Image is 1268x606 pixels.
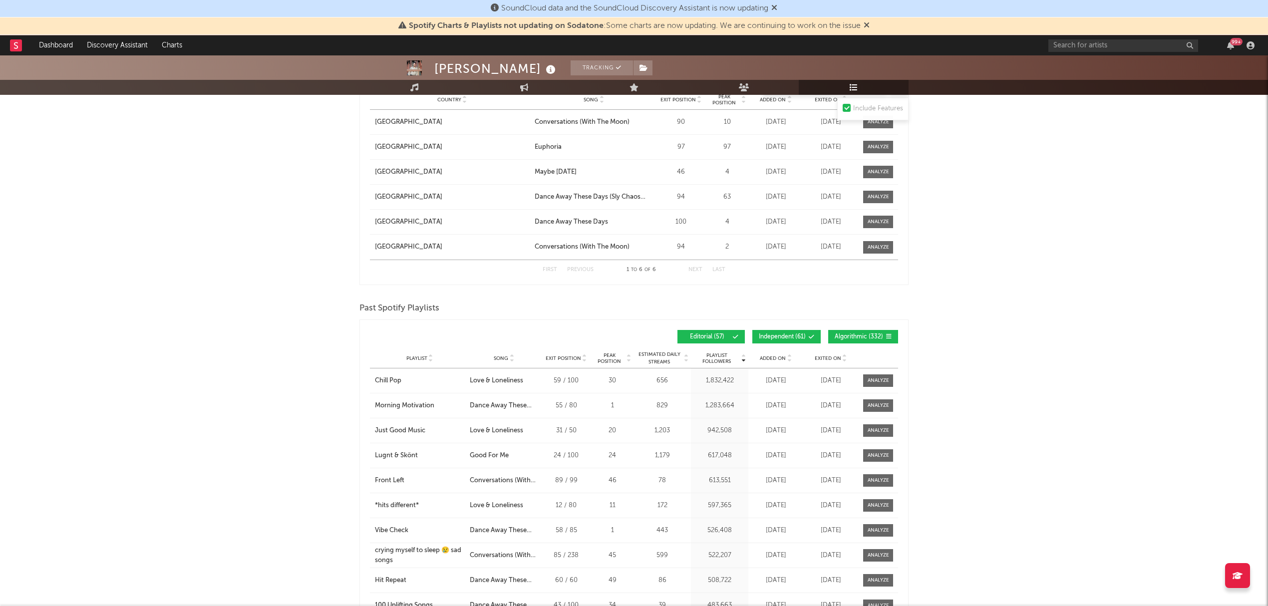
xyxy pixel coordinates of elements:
div: Love & Loneliness [470,501,523,511]
span: Editorial ( 57 ) [684,334,730,340]
div: 656 [636,376,688,386]
div: [DATE] [806,192,856,202]
button: Next [688,267,702,273]
span: : Some charts are now updating. We are continuing to work on the issue [409,22,861,30]
span: Added On [760,97,786,103]
a: Good For Me [470,451,539,461]
div: 46 [594,476,631,486]
a: [GEOGRAPHIC_DATA] [375,217,530,227]
div: 599 [636,551,688,561]
a: Hit Repeat [375,576,465,586]
span: Exited On [815,97,841,103]
a: Euphoria [535,142,653,152]
div: [DATE] [751,142,801,152]
div: 97 [708,142,746,152]
div: [DATE] [751,476,801,486]
div: 45 [594,551,631,561]
div: [DATE] [806,242,856,252]
div: 89 / 99 [544,476,589,486]
div: Dance Away These Days [470,526,539,536]
div: 100 [658,217,703,227]
span: Playlist Followers [693,352,740,364]
div: 20 [594,426,631,436]
span: Independent ( 61 ) [759,334,806,340]
div: [DATE] [806,501,856,511]
span: Algorithmic ( 332 ) [835,334,883,340]
div: 1,832,422 [693,376,746,386]
div: Just Good Music [375,426,425,436]
div: 11 [594,501,631,511]
div: [DATE] [751,401,801,411]
div: [DATE] [751,376,801,386]
span: Playlist [406,355,427,361]
div: [DATE] [751,501,801,511]
div: 522,207 [693,551,746,561]
div: 829 [636,401,688,411]
div: Maybe [DATE] [535,167,577,177]
a: Conversations (With The Moon) [470,476,539,486]
div: 85 / 238 [544,551,589,561]
a: [GEOGRAPHIC_DATA] [375,242,530,252]
button: Last [712,267,725,273]
a: [GEOGRAPHIC_DATA] [375,167,530,177]
span: Exited On [815,355,841,361]
div: [DATE] [751,217,801,227]
div: 4 [708,217,746,227]
span: Estimated Daily Streams [636,351,682,366]
span: Dismiss [771,4,777,12]
a: Dance Away These Days [470,401,539,411]
a: Conversations (With The Moon) [470,551,539,561]
div: 526,408 [693,526,746,536]
div: 1 6 6 [614,264,668,276]
a: Dance Away These Days [470,576,539,586]
div: 63 [708,192,746,202]
div: [GEOGRAPHIC_DATA] [375,192,442,202]
a: [GEOGRAPHIC_DATA] [375,142,530,152]
div: 172 [636,501,688,511]
a: Chill Pop [375,376,465,386]
a: *hits different* [375,501,465,511]
div: 617,048 [693,451,746,461]
div: Dance Away These Days [535,217,608,227]
a: Lugnt & Skönt [375,451,465,461]
div: [GEOGRAPHIC_DATA] [375,242,442,252]
div: [DATE] [751,426,801,436]
a: Dance Away These Days (Sly Chaos Remix) [535,192,653,202]
span: Country [437,97,461,103]
div: 942,508 [693,426,746,436]
a: Love & Loneliness [470,426,539,436]
div: 94 [658,192,703,202]
div: 1,283,664 [693,401,746,411]
div: [DATE] [806,526,856,536]
div: *hits different* [375,501,419,511]
div: 1 [594,526,631,536]
a: Love & Loneliness [470,501,539,511]
a: Just Good Music [375,426,465,436]
a: Discovery Assistant [80,35,155,55]
span: Dismiss [864,22,870,30]
div: [GEOGRAPHIC_DATA] [375,217,442,227]
div: [DATE] [751,451,801,461]
span: to [631,268,637,272]
div: 4 [708,167,746,177]
div: Morning Motivation [375,401,434,411]
div: 508,722 [693,576,746,586]
a: Conversations (With The Moon) [535,117,653,127]
a: Dance Away These Days [535,217,653,227]
div: 86 [636,576,688,586]
a: Front Left [375,476,465,486]
div: Include Features [853,103,903,115]
div: [DATE] [751,551,801,561]
button: Independent(61) [752,330,821,343]
div: 2 [708,242,746,252]
span: SoundCloud data and the SoundCloud Discovery Assistant is now updating [501,4,768,12]
div: 24 [594,451,631,461]
input: Search for artists [1048,39,1198,52]
div: [GEOGRAPHIC_DATA] [375,117,442,127]
div: [DATE] [806,476,856,486]
div: 613,551 [693,476,746,486]
a: [GEOGRAPHIC_DATA] [375,192,530,202]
